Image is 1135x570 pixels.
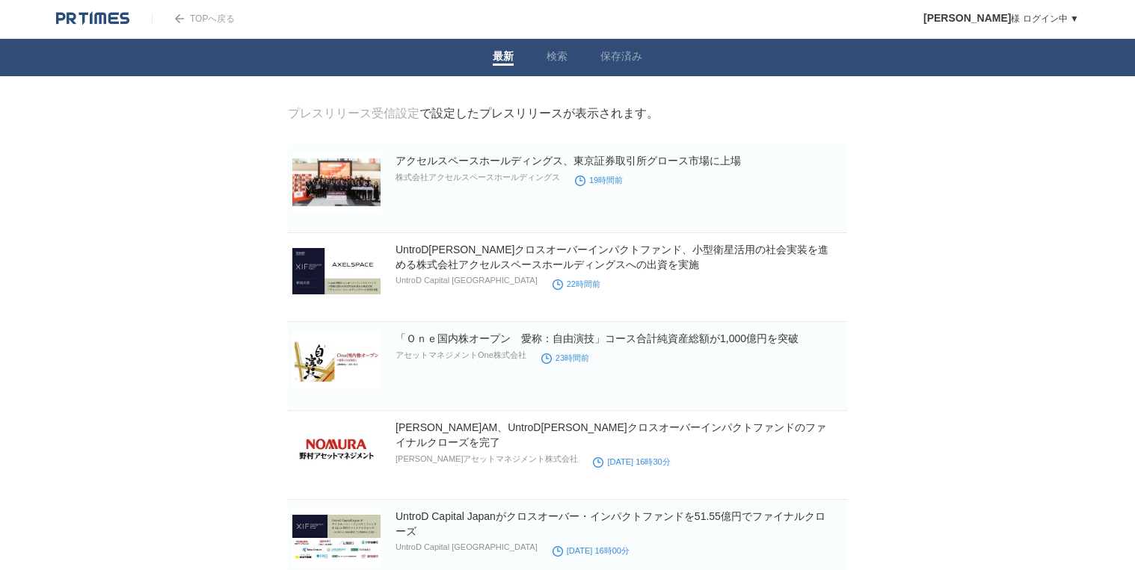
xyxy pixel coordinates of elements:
[396,244,828,270] a: UntroD[PERSON_NAME]クロスオーバーインパクトファンド、小型衛星活用の社会実装を進める株式会社アクセルスペースホールディングスへの出資を実施
[923,12,1011,24] span: [PERSON_NAME]
[292,242,381,300] img: UntroD野村クロスオーバーインパクトファンド、小型衛星活用の社会実装を進める株式会社アクセルスペースホールディングスへの出資を実施
[292,420,381,478] img: 野村AM、UntroD野村クロスオーバーインパクトファンドのファイナルクローズを完了
[175,14,184,23] img: arrow.png
[396,155,741,167] a: アクセルスペースホールディングス、東京証券取引所グロース市場に上場
[600,50,642,66] a: 保存済み
[396,510,825,537] a: UntroD Capital Japanがクロスオーバー・インパクトファンドを51.55億円でファイナルクローズ
[547,50,567,66] a: 検索
[292,331,381,389] img: 「Ｏｎｅ国内株オープン 愛称：自由演技」コース合計純資産総額が1,000億円を突破
[396,542,538,551] p: UntroD Capital [GEOGRAPHIC_DATA]
[923,13,1079,24] a: [PERSON_NAME]様 ログイン中 ▼
[541,353,589,362] time: 23時間前
[396,276,538,285] p: UntroD Capital [GEOGRAPHIC_DATA]
[288,106,659,122] div: で設定したプレスリリースが表示されます。
[288,107,419,120] a: プレスリリース受信設定
[396,453,578,465] p: [PERSON_NAME]アセットマネジメント株式会社
[493,50,514,66] a: 最新
[56,11,129,26] img: logo.png
[396,172,560,183] p: 株式会社アクセルスペースホールディングス
[292,509,381,567] img: UntroD Capital Japanがクロスオーバー・インパクトファンドを51.55億円でファイナルクローズ
[396,350,526,361] p: アセットマネジメントOne株式会社
[396,421,826,448] a: [PERSON_NAME]AM、UntroD[PERSON_NAME]クロスオーバーインパクトファンドのファイナルクローズを完了
[396,332,799,344] a: 「Ｏｎｅ国内株オープン 愛称：自由演技」コース合計純資産総額が1,000億円を突破
[292,153,381,211] img: アクセルスペースホールディングス、東京証券取引所グロース市場に上場
[593,457,670,466] time: [DATE] 16時30分
[553,279,600,288] time: 22時間前
[575,176,623,185] time: 19時間前
[152,13,235,24] a: TOPへ戻る
[553,546,630,555] time: [DATE] 16時00分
